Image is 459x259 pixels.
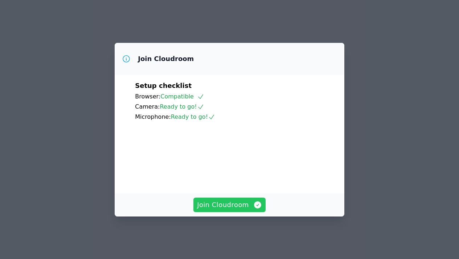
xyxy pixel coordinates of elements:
[160,93,204,100] span: Compatible
[135,82,192,89] span: Setup checklist
[135,93,160,100] span: Browser:
[171,113,215,120] span: Ready to go!
[135,103,160,110] span: Camera:
[135,113,171,120] span: Microphone:
[197,200,262,210] span: Join Cloudroom
[138,54,194,63] h3: Join Cloudroom
[160,103,204,110] span: Ready to go!
[193,198,266,212] button: Join Cloudroom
